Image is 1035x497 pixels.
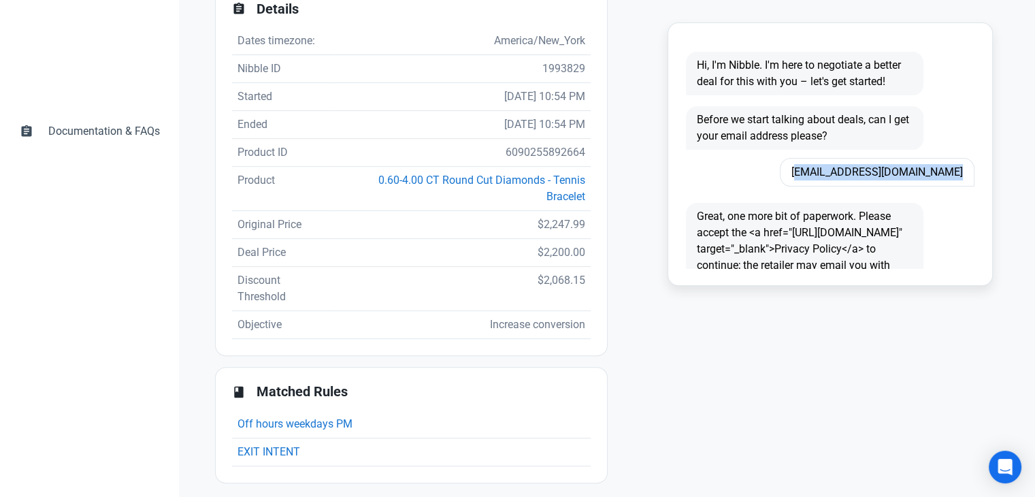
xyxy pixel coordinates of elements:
[20,123,33,137] span: assignment
[232,267,335,311] td: Discount Threshold
[686,203,923,295] span: Great, one more bit of paperwork. Please accept the <a href="[URL][DOMAIN_NAME]" target="_blank">...
[232,167,335,211] td: Product
[335,139,591,167] td: 6090255892664
[335,83,591,111] td: [DATE] 10:54 PM
[335,27,591,55] td: America/New_York
[232,385,246,399] span: book
[378,174,585,203] a: 0.60-4.00 CT Round Cut Diamonds - Tennis Bracelet
[335,311,591,339] td: Increase conversion
[232,139,335,167] td: Product ID
[686,52,923,95] span: Hi, I'm Nibble. I'm here to negotiate a better deal for this with you – let's get started!
[232,111,335,139] td: Ended
[335,55,591,83] td: 1993829
[538,274,585,287] span: $2,068.15
[232,2,246,16] span: assignment
[237,417,352,430] a: Off hours weekdays PM
[48,123,160,140] span: Documentation & FAQs
[11,115,168,148] a: assignmentDocumentation & FAQs
[232,55,335,83] td: Nibble ID
[335,211,591,239] td: $2,247.99
[232,83,335,111] td: Started
[232,239,335,267] td: Deal Price
[257,384,591,400] h2: Matched Rules
[232,211,335,239] td: Original Price
[780,158,974,187] span: [EMAIL_ADDRESS][DOMAIN_NAME]
[538,246,585,259] span: $2,200.00
[257,1,591,17] h2: Details
[232,311,335,339] td: Objective
[237,445,300,458] a: EXIT INTENT
[335,111,591,139] td: [DATE] 10:54 PM
[686,106,923,150] span: Before we start talking about deals, can I get your email address please?
[989,451,1021,483] div: Open Intercom Messenger
[232,27,335,55] td: Dates timezone:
